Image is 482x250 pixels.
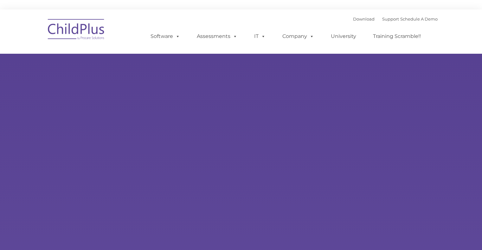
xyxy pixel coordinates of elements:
[190,30,244,43] a: Assessments
[367,30,427,43] a: Training Scramble!!
[353,16,375,21] a: Download
[400,16,438,21] a: Schedule A Demo
[248,30,272,43] a: IT
[353,16,438,21] font: |
[325,30,363,43] a: University
[144,30,186,43] a: Software
[382,16,399,21] a: Support
[45,15,108,46] img: ChildPlus by Procare Solutions
[276,30,320,43] a: Company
